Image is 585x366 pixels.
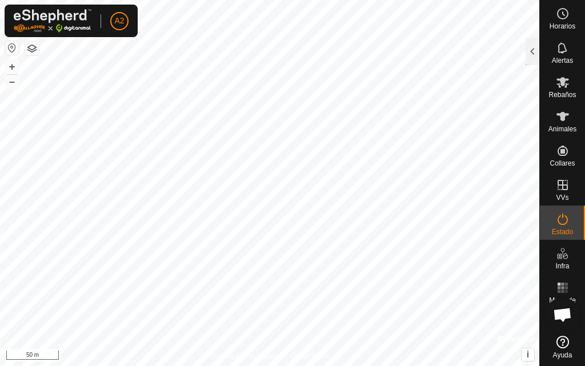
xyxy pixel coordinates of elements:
button: Capas del Mapa [25,42,39,55]
button: + [5,60,19,74]
span: Infra [555,263,569,270]
img: Logo Gallagher [14,9,91,33]
button: Restablecer Mapa [5,41,19,55]
span: Alertas [552,57,573,64]
div: Chat abierto [546,297,580,332]
button: – [5,75,19,89]
button: i [522,348,534,361]
span: i [527,349,529,359]
span: Estado [552,228,573,235]
span: Rebaños [548,91,576,98]
span: Mapa de Calor [543,297,582,311]
span: Horarios [550,23,575,30]
span: Collares [550,160,575,167]
a: Contáctenos [290,351,328,361]
span: VVs [556,194,568,201]
span: A2 [114,15,124,27]
a: Política de Privacidad [211,351,277,361]
span: Animales [548,126,576,132]
a: Ayuda [540,331,585,363]
span: Ayuda [553,352,572,359]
